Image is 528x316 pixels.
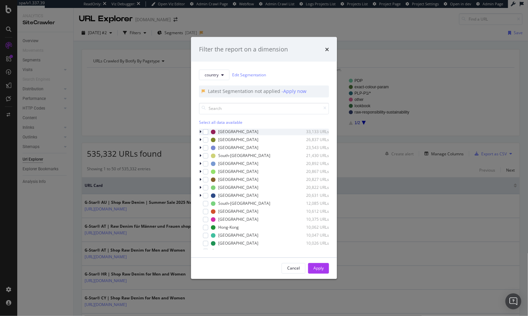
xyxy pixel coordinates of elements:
div: [GEOGRAPHIC_DATA] [218,177,258,183]
div: Select all data available [199,119,329,125]
div: [GEOGRAPHIC_DATA] [218,137,258,143]
div: [GEOGRAPHIC_DATA] [218,249,258,254]
div: 10,026 URLs [297,241,329,246]
div: [GEOGRAPHIC_DATA] [218,129,258,135]
div: 33,133 URLs [297,129,329,135]
div: [GEOGRAPHIC_DATA] [218,241,258,246]
div: times [325,45,329,54]
div: 10,047 URLs [297,233,329,238]
div: modal [191,37,337,279]
div: Filter the report on a dimension [199,45,288,54]
div: 10,062 URLs [297,225,329,230]
span: country [205,72,219,78]
div: South-[GEOGRAPHIC_DATA] [218,201,270,206]
div: Cancel [287,266,300,271]
div: [GEOGRAPHIC_DATA] [218,193,258,198]
input: Search [199,103,329,114]
div: Open Intercom Messenger [505,293,521,309]
div: [GEOGRAPHIC_DATA] [218,209,258,214]
div: 20,827 URLs [297,177,329,183]
button: Cancel [282,263,305,274]
div: Latest Segmentation not applied [208,88,282,95]
div: 10,375 URLs [297,217,329,222]
div: 20,631 URLs [297,193,329,198]
div: [GEOGRAPHIC_DATA] [218,185,258,191]
div: [GEOGRAPHIC_DATA] [218,233,258,238]
div: [GEOGRAPHIC_DATA] [218,169,258,175]
div: Hong-Kong [218,225,239,230]
div: 20,892 URLs [297,161,329,167]
div: 21,430 URLs [297,153,329,159]
div: 10,010 URLs [297,249,329,254]
div: South-[GEOGRAPHIC_DATA] [218,153,270,159]
div: 26,837 URLs [297,137,329,143]
div: [GEOGRAPHIC_DATA] [218,145,258,151]
div: 23,543 URLs [297,145,329,151]
div: [GEOGRAPHIC_DATA] [218,217,258,222]
button: Apply [308,263,329,274]
div: 12,085 URLs [297,201,329,206]
button: country [199,69,230,80]
div: [GEOGRAPHIC_DATA] [218,161,258,167]
div: 20,822 URLs [297,185,329,191]
div: 10,612 URLs [297,209,329,214]
div: - Apply now [282,88,306,95]
a: Edit Segmentation [232,71,266,78]
div: Apply [313,266,324,271]
div: 20,867 URLs [297,169,329,175]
